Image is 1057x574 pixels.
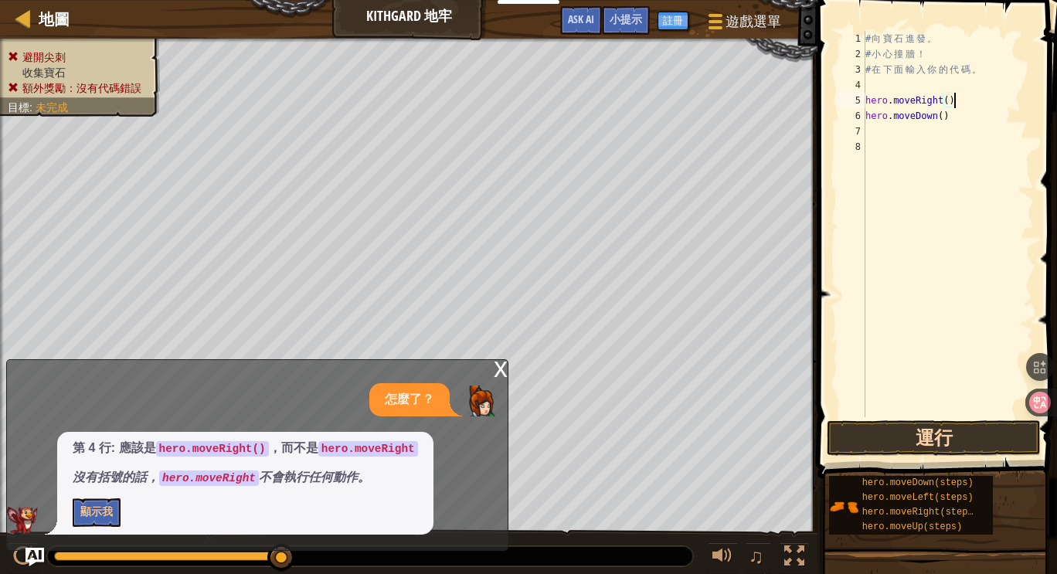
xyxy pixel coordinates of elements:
code: hero.moveRight [159,470,259,486]
button: 顯示我 [73,498,121,527]
img: AI [7,507,38,535]
button: 遊戲選單 [696,6,790,42]
div: 7 [839,124,865,139]
span: ♫ [749,545,764,568]
img: Player [465,385,496,416]
span: 地圖 [39,8,70,29]
img: portrait.png [829,492,858,521]
li: 避開尖刺 [8,49,148,65]
em: 沒有括號的話， 不會執行任何動作。 [73,470,370,484]
li: 收集寶石 [8,65,148,80]
button: ♫ [746,542,772,574]
span: 遊戲選單 [726,12,781,32]
button: 註冊 [658,12,688,30]
div: x [494,360,508,375]
div: 8 [839,139,865,155]
span: 額外獎勵：沒有代碼錯誤 [22,82,141,94]
button: Ask AI [25,548,44,566]
div: 4 [839,77,865,93]
button: 切換全螢幕 [779,542,810,574]
span: : [29,101,36,114]
p: 第 4 行: 應該是 ，而不是 [73,440,418,457]
button: 調整音量 [707,542,738,574]
div: 3 [839,62,865,77]
button: Ctrl + P: Pause [8,542,39,574]
span: 未完成 [36,101,68,114]
span: 目標 [8,101,29,114]
span: 避開尖刺 [22,51,66,63]
li: 額外獎勵：沒有代碼錯誤 [8,80,148,96]
span: hero.moveLeft(steps) [862,492,974,503]
code: hero.moveRight() [156,441,269,457]
div: 1 [839,31,865,46]
span: Ask AI [568,12,594,26]
span: hero.moveDown(steps) [862,477,974,488]
div: 6 [839,108,865,124]
button: 運行 [827,420,1041,456]
a: 地圖 [31,8,70,29]
span: 小提示 [610,12,642,26]
span: 收集寶石 [22,66,66,79]
span: hero.moveUp(steps) [862,521,963,532]
button: Ask AI [560,6,602,35]
code: hero.moveRight [318,441,418,457]
div: 2 [839,46,865,62]
p: 怎麼了？ [385,391,434,409]
span: hero.moveRight(steps) [862,507,979,518]
div: 5 [839,93,865,108]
